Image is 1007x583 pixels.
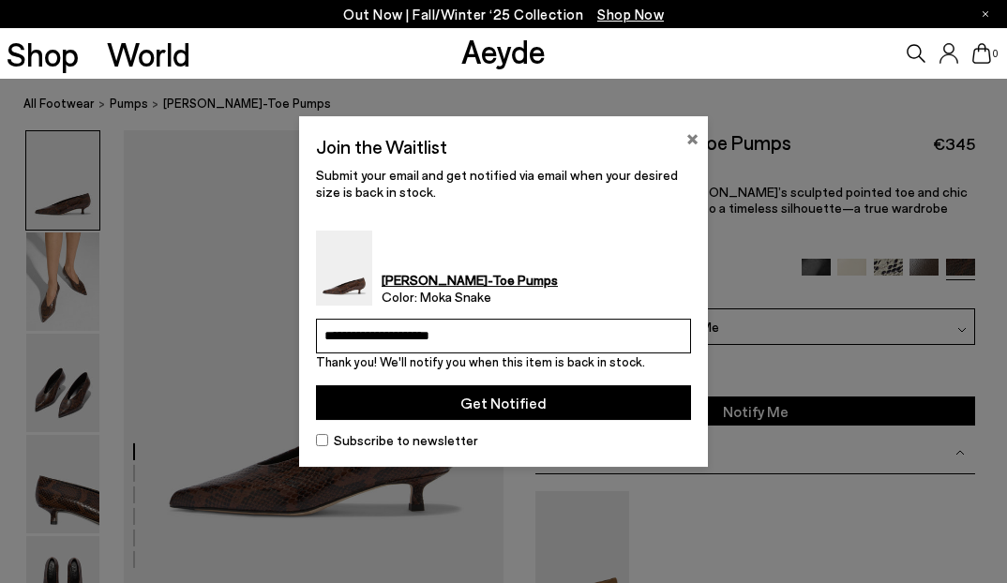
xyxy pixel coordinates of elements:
[597,6,664,22] span: Navigate to /collections/new-in
[316,430,691,450] label: Subscribe to newsletter
[382,272,558,289] strong: [PERSON_NAME]-Toe Pumps
[686,126,699,148] button: ×
[343,3,664,26] p: Out Now | Fall/Winter ‘25 Collection
[316,353,691,372] div: Thank you! We'll notify you when this item is back in stock.
[316,434,328,446] input: Subscribe to newsletter
[991,49,1000,59] span: 0
[461,31,546,70] a: Aeyde
[316,167,691,201] p: Submit your email and get notified via email when your desired size is back in stock.
[7,37,79,70] a: Shop
[107,37,190,70] a: World
[316,231,372,306] img: Clara Pointed-Toe Pumps
[316,385,691,420] button: Get Notified
[972,43,991,64] a: 0
[382,289,558,306] span: Color: Moka Snake
[316,133,447,159] h2: Join the Waitlist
